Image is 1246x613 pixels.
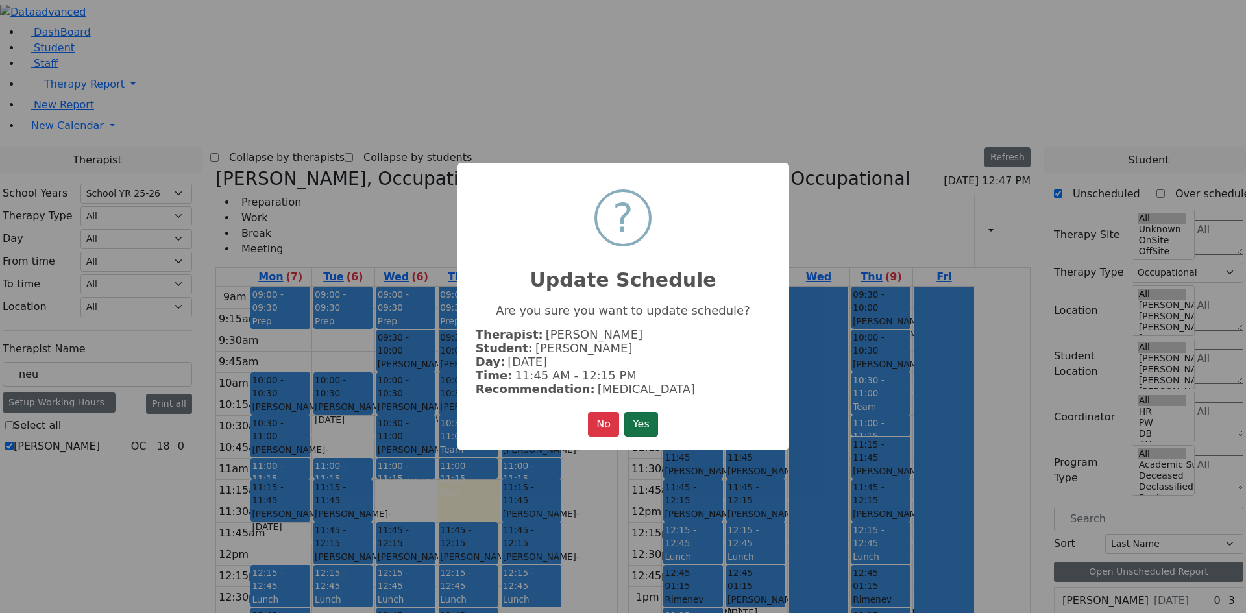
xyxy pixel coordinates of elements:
span: [MEDICAL_DATA] [598,382,695,396]
button: No [588,412,619,437]
button: Yes [624,412,658,437]
h2: Update Schedule [457,253,789,292]
strong: Student: [476,341,533,355]
p: Are you sure you want to update schedule? [476,304,770,317]
strong: Recommendation: [476,382,595,396]
span: [PERSON_NAME] [535,341,633,355]
span: 11:45 AM - 12:15 PM [515,368,636,382]
div: ? [613,192,633,244]
span: [DATE] [507,355,547,368]
strong: Time: [476,368,513,382]
span: [PERSON_NAME] [546,328,643,341]
strong: Day: [476,355,505,368]
strong: Therapist: [476,328,543,341]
